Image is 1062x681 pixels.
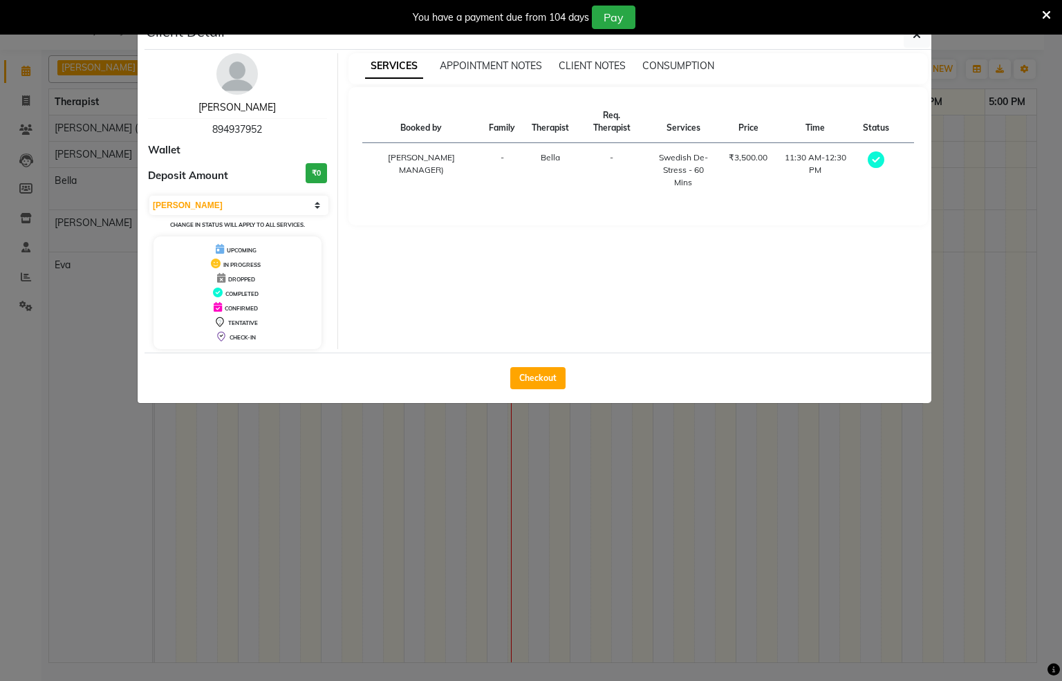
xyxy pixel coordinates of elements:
th: Price [720,101,776,143]
img: avatar [216,53,258,95]
th: Therapist [523,101,577,143]
button: Pay [592,6,635,29]
span: CLIENT NOTES [559,59,626,72]
span: APPOINTMENT NOTES [440,59,542,72]
span: DROPPED [228,276,255,283]
span: CONFIRMED [225,305,258,312]
span: Deposit Amount [148,168,228,184]
span: 894937952 [212,123,262,136]
td: - [577,143,646,198]
h3: ₹0 [306,163,327,183]
span: SERVICES [365,54,423,79]
span: COMPLETED [225,290,259,297]
div: You have a payment due from 104 days [413,10,589,25]
th: Req. Therapist [577,101,646,143]
span: Bella [541,152,560,162]
span: CHECK-IN [230,334,256,341]
span: UPCOMING [227,247,257,254]
th: Time [776,101,855,143]
td: 11:30 AM-12:30 PM [776,143,855,198]
th: Booked by [362,101,481,143]
span: Wallet [148,142,180,158]
th: Services [646,101,720,143]
button: Checkout [510,367,566,389]
a: [PERSON_NAME] [198,101,276,113]
div: ₹3,500.00 [729,151,767,164]
th: Family [481,101,523,143]
span: TENTATIVE [228,319,258,326]
td: - [481,143,523,198]
span: CONSUMPTION [642,59,714,72]
span: IN PROGRESS [223,261,261,268]
td: [PERSON_NAME] MANAGER) [362,143,481,198]
small: Change in status will apply to all services. [170,221,305,228]
th: Status [855,101,897,143]
div: Swedish De-Stress - 60 Mins [654,151,712,189]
